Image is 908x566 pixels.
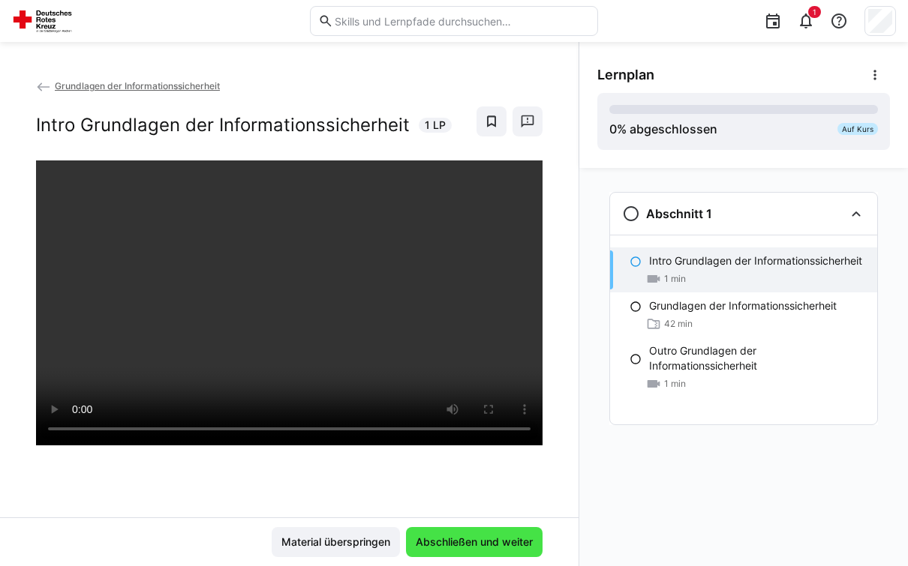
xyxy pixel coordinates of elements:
[649,343,865,373] p: Outro Grundlagen der Informationssicherheit
[55,80,220,91] span: Grundlagen der Informationssicherheit
[425,118,446,133] span: 1 LP
[609,121,617,136] span: 0
[333,14,589,28] input: Skills und Lernpfade durchsuchen…
[36,80,220,91] a: Grundlagen der Informationssicherheit
[413,535,535,550] span: Abschließen und weiter
[609,120,717,138] div: % abgeschlossen
[664,273,686,285] span: 1 min
[649,253,862,268] p: Intro Grundlagen der Informationssicherheit
[36,114,410,136] h2: Intro Grundlagen der Informationssicherheit
[837,123,878,135] div: Auf Kurs
[272,527,400,557] button: Material überspringen
[813,7,816,16] span: 1
[406,527,543,557] button: Abschließen und weiter
[646,206,712,221] h3: Abschnitt 1
[664,378,686,390] span: 1 min
[279,535,392,550] span: Material überspringen
[649,298,837,313] p: Grundlagen der Informationssicherheit
[597,67,654,83] span: Lernplan
[664,318,693,330] span: 42 min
